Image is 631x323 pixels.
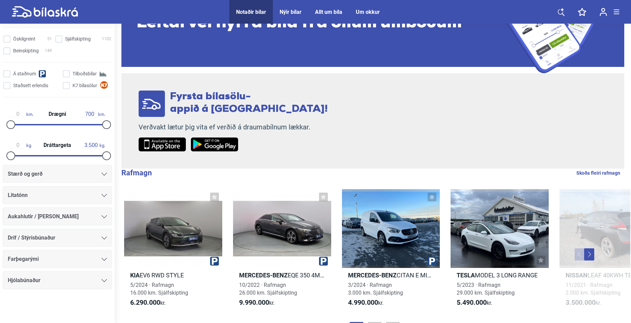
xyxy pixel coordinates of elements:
span: Staðsett erlendis [13,82,48,89]
h2: CITAN E MILLILANGUR BUSINESS [342,271,440,279]
span: kr. [130,299,166,307]
a: Allt um bíla [315,9,342,15]
span: 3/2024 · Rafmagn 3.000 km. Sjálfskipting [348,282,403,296]
span: Dráttargeta [42,143,73,148]
span: km. [9,111,33,117]
span: Drif / Stýrisbúnaður [8,233,55,243]
span: kr. [239,299,275,307]
a: Mercedes-BenzEQE 350 4MATIC PROGRESSIVE10/2022 · Rafmagn26.000 km. Sjálfskipting9.990.000kr. [233,189,331,313]
b: 9.990.000 [239,298,269,306]
span: Á staðnum [13,70,36,77]
span: 149 [45,47,52,54]
h2: MODEL 3 LONG RANGE [451,271,549,279]
img: user-login.svg [600,8,607,16]
a: TeslaMODEL 3 LONG RANGE5/2023 · Rafmagn29.000 km. Sjálfskipting5.490.000kr. [451,189,549,313]
b: 5.490.000 [457,298,487,306]
b: 6.290.000 [130,298,160,306]
span: Beinskipting [13,47,39,54]
span: Litatónn [8,191,28,200]
b: Nissan [566,272,587,279]
a: Skoða fleiri rafmagn [576,169,620,177]
a: Notaðir bílar [236,9,266,15]
span: 10/2022 · Rafmagn 26.000 km. Sjálfskipting [239,282,297,296]
b: 3.500.000 [566,298,596,306]
span: Hjólabúnaður [8,276,40,285]
a: Nýir bílar [280,9,302,15]
span: 5/2023 · Rafmagn 29.000 km. Sjálfskipting [457,282,515,296]
h2: EQE 350 4MATIC PROGRESSIVE [233,271,331,279]
b: Kia [130,272,140,279]
span: kr. [566,299,601,307]
span: kg. [9,142,32,148]
span: 5/2024 · Rafmagn 16.000 km. Sjálfskipting [130,282,188,296]
b: Rafmagn [121,169,152,177]
span: Farþegarými [8,254,39,264]
span: Aukahlutir / [PERSON_NAME] [8,212,79,221]
span: kr. [457,299,492,307]
span: Fyrsta bílasölu- appið á [GEOGRAPHIC_DATA]! [170,92,328,115]
span: Sjálfskipting [65,35,91,43]
span: kg. [83,142,105,148]
button: Previous [575,248,585,260]
span: km. [81,111,105,117]
span: K7 bílasölur [73,82,97,89]
span: kr. [348,299,383,307]
p: Verðvakt lætur þig vita ef verðið á draumabílnum lækkar. [139,123,328,131]
h2: EV6 RWD STYLE [124,271,222,279]
a: KiaEV6 RWD STYLE5/2024 · Rafmagn16.000 km. Sjálfskipting6.290.000kr. [124,189,222,313]
span: Drægni [47,111,68,117]
span: Óskilgreint [13,35,35,43]
b: 4.990.000 [348,298,378,306]
b: Mercedes-Benz [239,272,288,279]
a: Um okkur [356,9,380,15]
span: 51 [47,35,52,43]
button: Next [584,248,594,260]
span: 11/2021 · Rafmagn 2.000 km. Sjálfskipting [566,282,621,296]
span: Stærð og gerð [8,169,42,179]
a: Mercedes-BenzCITAN E MILLILANGUR BUSINESS3/2024 · Rafmagn3.000 km. Sjálfskipting4.990.000kr. [342,189,440,313]
span: Tilboðsbílar [73,70,97,77]
span: 1102 [102,35,111,43]
b: Mercedes-Benz [348,272,397,279]
b: Tesla [457,272,475,279]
